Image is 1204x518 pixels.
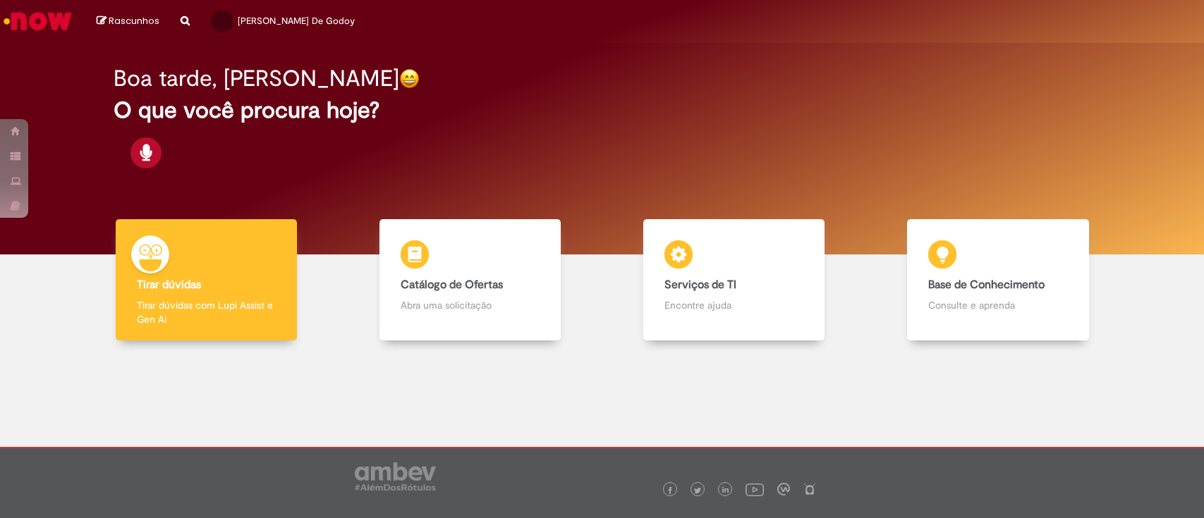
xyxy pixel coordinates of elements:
a: Rascunhos [97,15,159,28]
a: Serviços de TI Encontre ajuda [602,219,866,341]
h2: Boa tarde, [PERSON_NAME] [114,66,399,91]
p: Encontre ajuda [664,298,803,312]
b: Base de Conhecimento [928,278,1045,292]
img: ServiceNow [1,7,74,35]
a: Tirar dúvidas Tirar dúvidas com Lupi Assist e Gen Ai [74,219,338,341]
span: Rascunhos [109,14,159,27]
img: logo_footer_linkedin.png [722,486,729,495]
img: logo_footer_ambev_rotulo_gray.png [355,462,436,491]
img: logo_footer_twitter.png [694,487,701,494]
a: Base de Conhecimento Consulte e aprenda [866,219,1130,341]
p: Consulte e aprenda [928,298,1067,312]
b: Serviços de TI [664,278,736,292]
img: logo_footer_naosei.png [803,483,816,495]
p: Tirar dúvidas com Lupi Assist e Gen Ai [137,298,276,326]
a: Catálogo de Ofertas Abra uma solicitação [338,219,602,341]
img: happy-face.png [399,68,420,89]
h2: O que você procura hoje? [114,98,1090,123]
p: Abra uma solicitação [401,298,540,312]
img: logo_footer_youtube.png [746,480,764,498]
span: [PERSON_NAME] De Godoy [238,15,355,27]
img: logo_footer_workplace.png [777,483,790,495]
b: Tirar dúvidas [137,278,201,292]
b: Catálogo de Ofertas [401,278,503,292]
img: logo_footer_facebook.png [667,487,674,494]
